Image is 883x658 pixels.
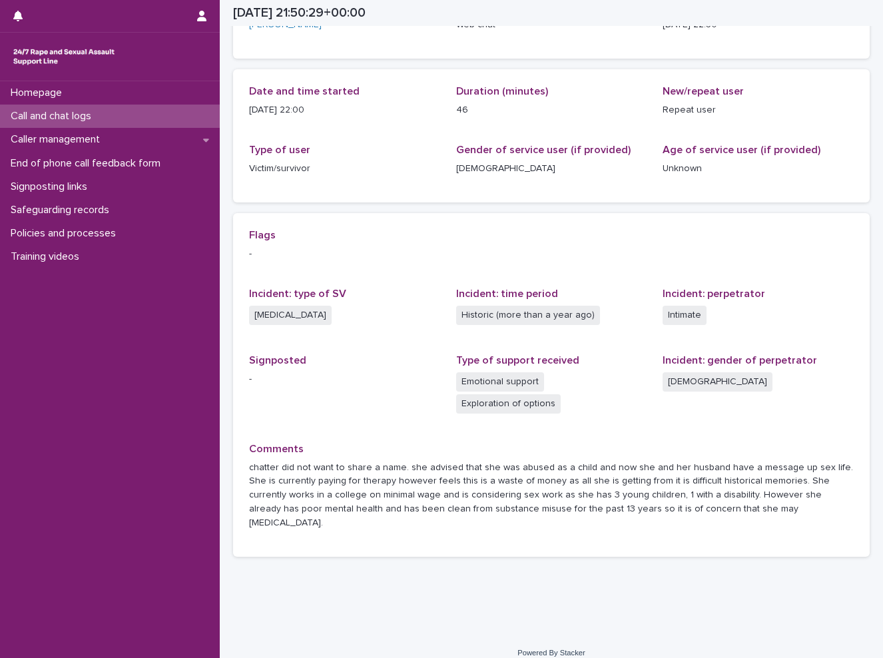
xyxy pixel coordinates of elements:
[249,145,310,155] span: Type of user
[5,180,98,193] p: Signposting links
[5,227,127,240] p: Policies and processes
[456,145,631,155] span: Gender of service user (if provided)
[5,87,73,99] p: Homepage
[663,103,854,117] p: Repeat user
[5,133,111,146] p: Caller management
[249,86,360,97] span: Date and time started
[249,372,440,386] p: -
[249,103,440,117] p: [DATE] 22:00
[456,394,561,414] span: Exploration of options
[663,372,772,392] span: [DEMOGRAPHIC_DATA]
[249,162,440,176] p: Victim/survivor
[456,86,548,97] span: Duration (minutes)
[249,247,854,261] p: -
[5,204,120,216] p: Safeguarding records
[456,355,579,366] span: Type of support received
[249,461,854,530] p: chatter did not want to share a name. she advised that she was abused as a child and now she and ...
[456,372,544,392] span: Emotional support
[249,306,332,325] span: [MEDICAL_DATA]
[663,288,765,299] span: Incident: perpetrator
[249,355,306,366] span: Signposted
[11,43,117,70] img: rhQMoQhaT3yELyF149Cw
[5,157,171,170] p: End of phone call feedback form
[249,288,346,299] span: Incident: type of SV
[249,230,276,240] span: Flags
[249,444,304,454] span: Comments
[517,649,585,657] a: Powered By Stacker
[663,162,854,176] p: Unknown
[456,288,558,299] span: Incident: time period
[5,250,90,263] p: Training videos
[663,306,707,325] span: Intimate
[663,355,817,366] span: Incident: gender of perpetrator
[456,103,647,117] p: 46
[5,110,102,123] p: Call and chat logs
[456,162,647,176] p: [DEMOGRAPHIC_DATA]
[456,306,600,325] span: Historic (more than a year ago)
[663,145,820,155] span: Age of service user (if provided)
[233,5,366,21] h2: [DATE] 21:50:29+00:00
[663,86,744,97] span: New/repeat user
